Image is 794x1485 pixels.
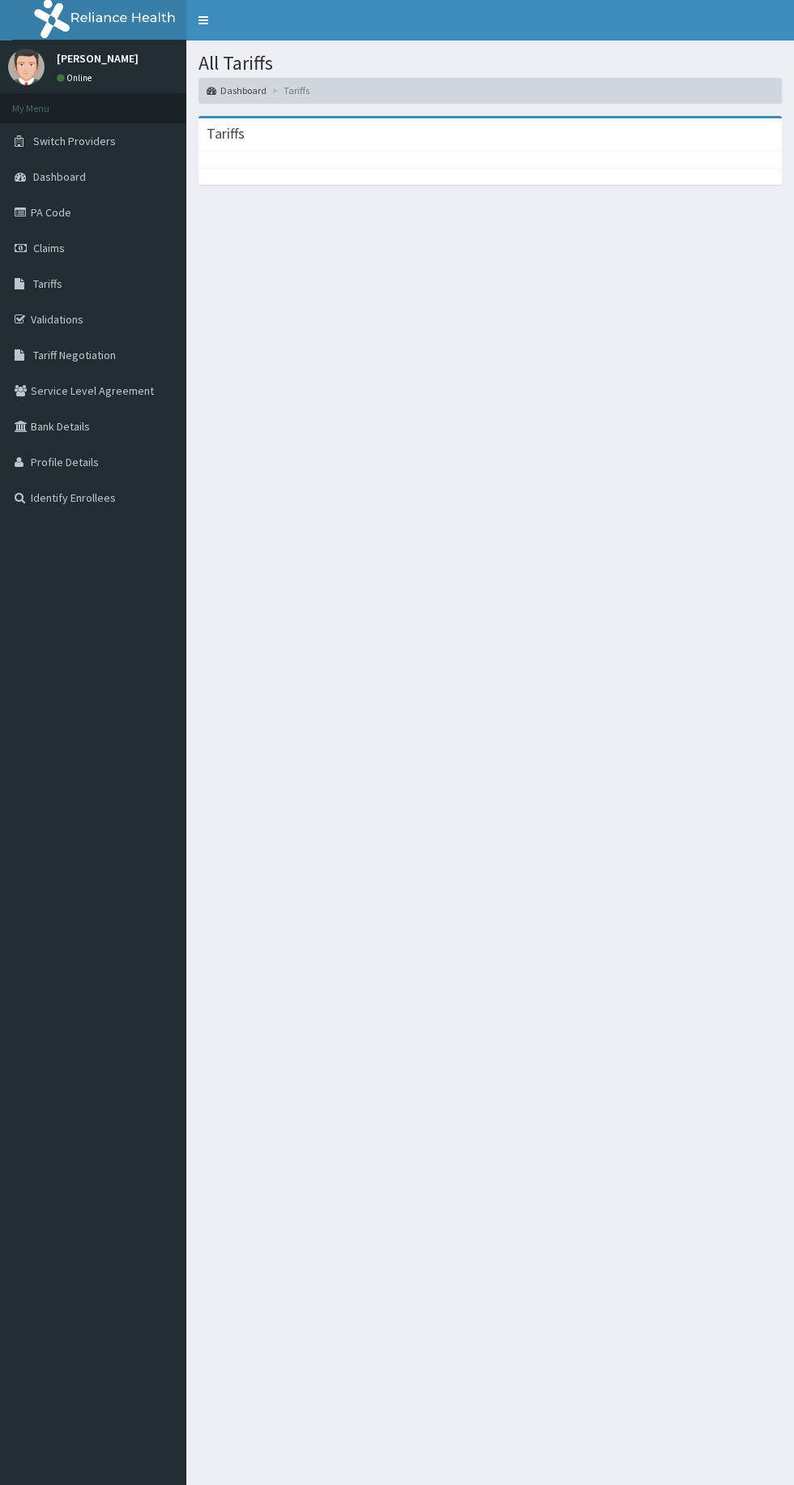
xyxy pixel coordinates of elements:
[33,276,62,291] span: Tariffs
[33,348,116,362] span: Tariff Negotiation
[33,134,116,148] span: Switch Providers
[268,83,309,97] li: Tariffs
[207,126,245,141] h3: Tariffs
[57,72,96,83] a: Online
[33,241,65,255] span: Claims
[198,53,782,74] h1: All Tariffs
[8,49,45,85] img: User Image
[207,83,267,97] a: Dashboard
[57,53,139,64] p: [PERSON_NAME]
[33,169,86,184] span: Dashboard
